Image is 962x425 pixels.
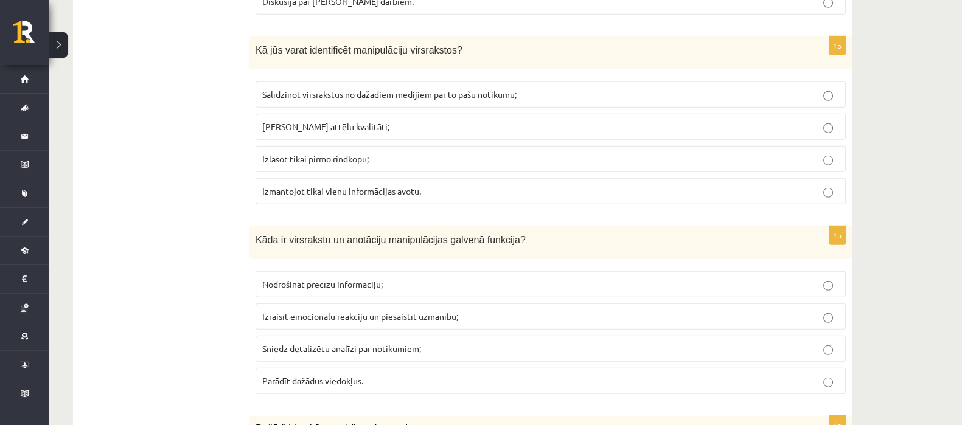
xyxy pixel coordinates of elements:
[262,121,389,132] span: [PERSON_NAME] attēlu kvalitāti;
[823,123,833,133] input: [PERSON_NAME] attēlu kvalitāti;
[823,188,833,198] input: Izmantojot tikai vienu informācijas avotu.
[829,36,846,55] p: 1p
[823,378,833,387] input: Parādīt dažādus viedokļus.
[823,281,833,291] input: Nodrošināt precīzu informāciju;
[823,91,833,101] input: Salīdzinot virsrakstus no dažādiem medijiem par to pašu notikumu;
[823,345,833,355] input: Sniedz detalizētu analīzi par notikumiem;
[13,21,49,52] a: Rīgas 1. Tālmācības vidusskola
[829,226,846,245] p: 1p
[262,278,383,289] span: Nodrošināt precīzu informāciju;
[256,235,526,245] span: Kāda ir virsrakstu un anotāciju manipulācijas galvenā funkcija?
[262,185,421,196] span: Izmantojot tikai vienu informācijas avotu.
[262,375,363,386] span: Parādīt dažādus viedokļus.
[262,153,369,164] span: Izlasot tikai pirmo rindkopu;
[262,89,517,100] span: Salīdzinot virsrakstus no dažādiem medijiem par to pašu notikumu;
[823,156,833,165] input: Izlasot tikai pirmo rindkopu;
[823,313,833,323] input: Izraisīt emocionālu reakciju un piesaistīt uzmanību;
[262,343,421,354] span: Sniedz detalizētu analīzi par notikumiem;
[256,45,462,55] span: Kā jūs varat identificēt manipulāciju virsrakstos?
[262,311,458,322] span: Izraisīt emocionālu reakciju un piesaistīt uzmanību;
